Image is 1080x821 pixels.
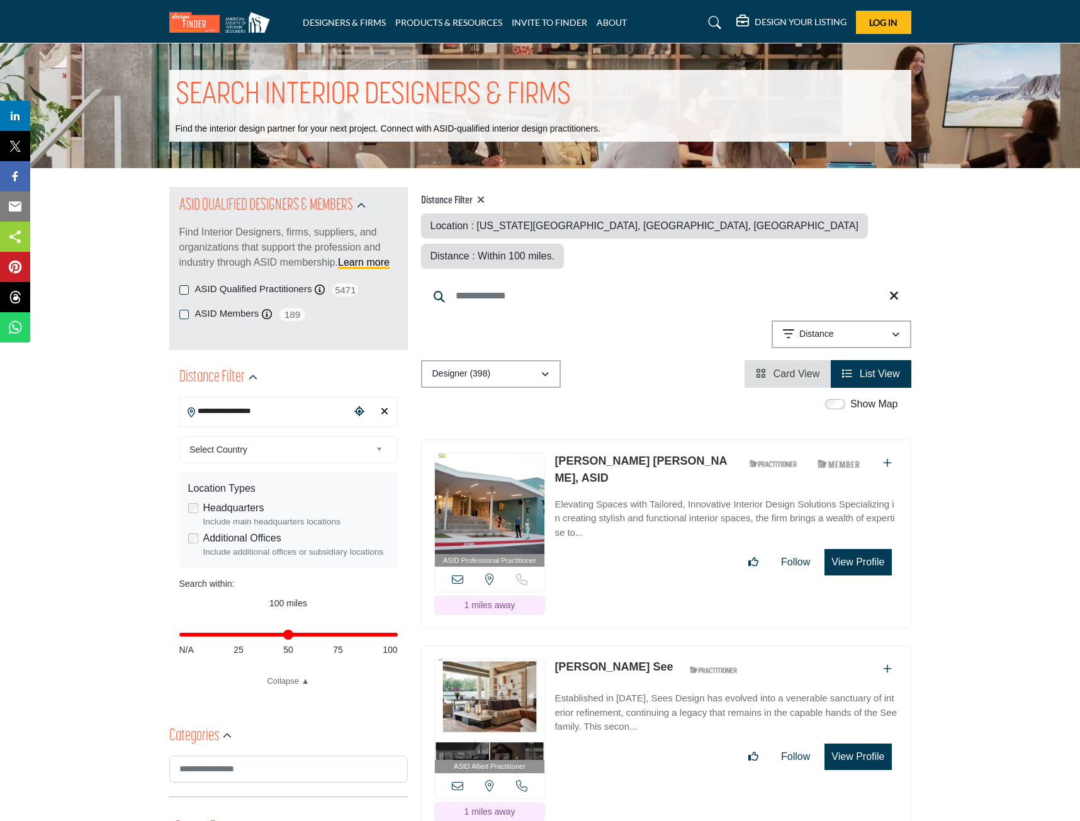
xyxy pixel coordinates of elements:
[430,220,858,231] span: Location : [US_STATE][GEOGRAPHIC_DATA], [GEOGRAPHIC_DATA], [GEOGRAPHIC_DATA]
[756,368,819,379] a: View Card
[179,643,194,657] span: N/A
[464,600,515,610] span: 1 miles away
[176,76,571,115] h1: SEARCH INTERIOR DESIGNERS & FIRMS
[203,531,281,546] label: Additional Offices
[233,643,244,657] span: 25
[856,11,911,34] button: Log In
[736,15,847,30] div: DESIGN YOUR LISTING
[464,807,515,817] span: 1 miles away
[179,366,245,389] h2: Distance Filter
[421,281,911,311] input: Search Keyword
[169,756,408,783] input: Search Category
[554,497,897,540] p: Elevating Spaces with Tailored, Innovative Interior Design Solutions Specializing in creating sty...
[883,458,892,468] a: Add To List
[554,691,897,734] p: Established in [DATE], Sees Design has evolved into a venerable sanctuary of interior refinement,...
[883,664,892,674] a: Add To List
[195,282,312,297] label: ASID Qualified Practitioners
[350,399,369,426] div: Choose your current location
[773,744,818,769] button: Follow
[745,360,831,388] li: Card View
[179,195,353,217] h2: ASID QUALIFIED DESIGNERS & MEMBERS
[773,550,818,575] button: Follow
[772,320,911,348] button: Distance
[435,659,545,773] a: ASID Allied Practitioner
[860,368,900,379] span: List View
[811,456,867,472] img: ASID Members Badge Icon
[278,307,307,322] span: 189
[383,643,397,657] span: 100
[179,310,189,319] input: ASID Members checkbox
[179,577,398,591] div: Search within:
[169,12,276,33] img: Site Logo
[303,17,386,28] a: DESIGNERS & FIRMS
[189,442,371,457] span: Select Country
[430,251,554,261] span: Distance : Within 100 miles.
[179,675,398,688] a: Collapse ▲
[188,481,389,496] div: Location Types
[740,550,767,575] button: Like listing
[435,453,545,554] img: Leigh Ann Errico, ASID
[554,455,727,484] a: [PERSON_NAME] [PERSON_NAME], ASID
[454,761,526,772] span: ASID Allied Practitioner
[421,195,911,207] h4: Distance Filter
[180,399,350,424] input: Search Location
[685,662,741,677] img: ASID Qualified Practitioners Badge Icon
[333,643,343,657] span: 75
[554,659,673,676] p: Ross See
[179,225,398,270] p: Find Interior Designers, firms, suppliers, and organizations that support the profession and indu...
[740,744,767,769] button: Like listing
[395,17,502,28] a: PRODUCTS & RESOURCES
[421,360,561,388] button: Designer (398)
[842,368,899,379] a: View List
[824,744,891,770] button: View Profile
[435,453,545,567] a: ASID Professional Practitioner
[850,397,898,412] label: Show Map
[269,598,307,608] span: 100 miles
[176,123,600,135] p: Find the interior design partner for your next project. Connect with ASID-qualified interior desi...
[331,282,359,298] span: 5471
[554,660,673,673] a: [PERSON_NAME] See
[512,17,587,28] a: INVITE TO FINDER
[283,643,293,657] span: 50
[554,453,732,487] p: Leigh Ann Errico, ASID
[799,328,833,341] p: Distance
[869,17,897,28] span: Log In
[773,368,820,379] span: Card View
[554,490,897,540] a: Elevating Spaces with Tailored, Innovative Interior Design Solutions Specializing in creating sty...
[375,399,394,426] div: Clear search location
[203,516,389,528] div: Include main headquarters locations
[432,368,491,380] p: Designer (398)
[435,659,545,760] img: Ross See
[745,456,801,472] img: ASID Qualified Practitioners Badge Icon
[338,257,390,268] a: Learn more
[755,16,847,28] h5: DESIGN YOUR LISTING
[203,501,264,516] label: Headquarters
[443,555,536,566] span: ASID Professional Practitioner
[597,17,627,28] a: ABOUT
[195,307,259,321] label: ASID Members
[179,285,189,295] input: ASID Qualified Practitioners checkbox
[203,546,389,558] div: Include additional offices or subsidiary locations
[696,13,729,33] a: Search
[554,684,897,734] a: Established in [DATE], Sees Design has evolved into a venerable sanctuary of interior refinement,...
[831,360,911,388] li: List View
[169,725,219,748] h2: Categories
[824,549,891,575] button: View Profile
